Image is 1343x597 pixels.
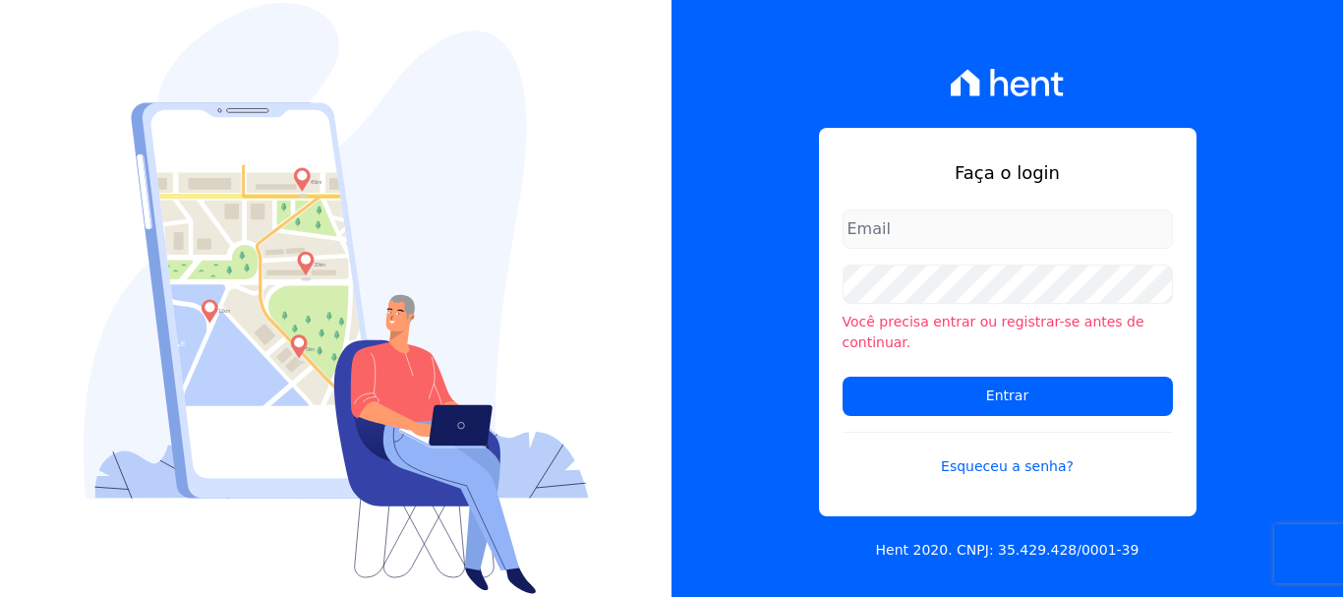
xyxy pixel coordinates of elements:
[843,432,1173,477] a: Esqueceu a senha?
[843,209,1173,249] input: Email
[843,159,1173,186] h1: Faça o login
[843,312,1173,353] li: Você precisa entrar ou registrar-se antes de continuar.
[84,3,589,594] img: Login
[876,540,1139,561] p: Hent 2020. CNPJ: 35.429.428/0001-39
[843,377,1173,416] input: Entrar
